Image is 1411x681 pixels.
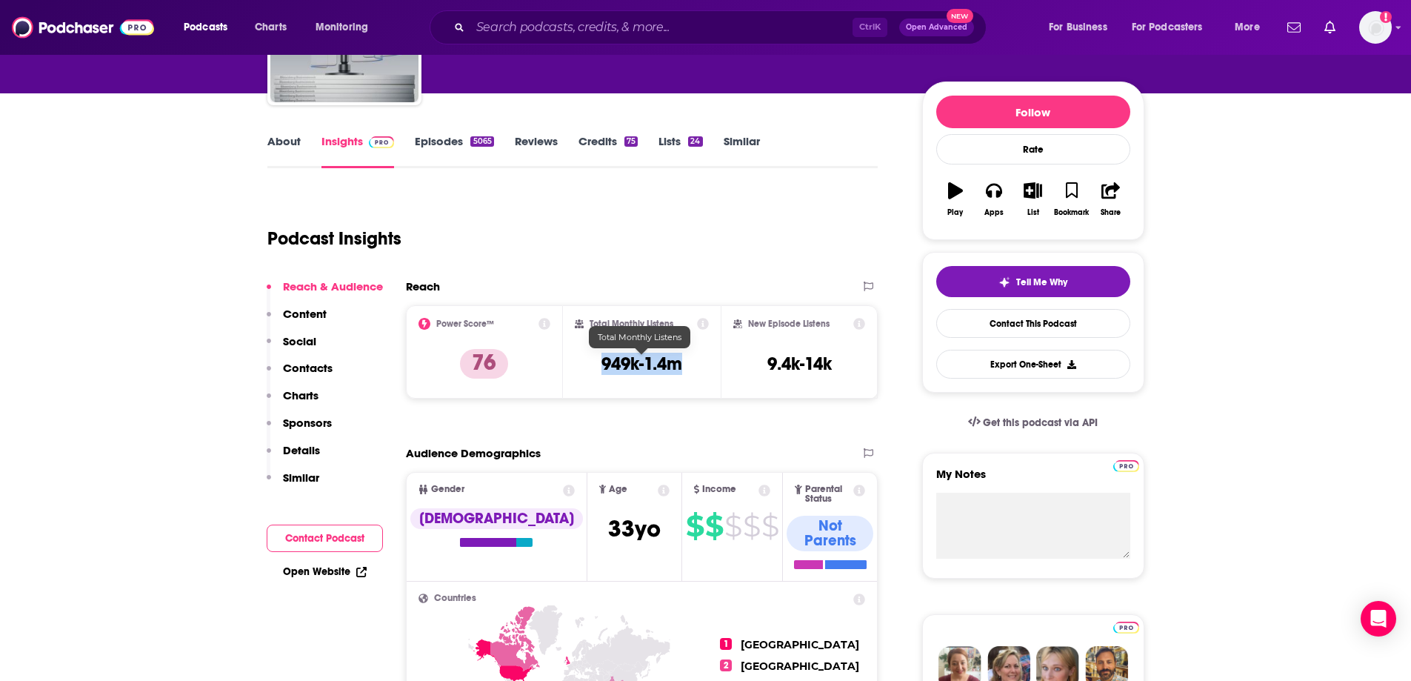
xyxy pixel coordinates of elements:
[1318,15,1341,40] a: Show notifications dropdown
[267,361,333,388] button: Contacts
[998,276,1010,288] img: tell me why sparkle
[406,446,541,460] h2: Audience Demographics
[406,279,440,293] h2: Reach
[590,319,673,329] h2: Total Monthly Listens
[1132,17,1203,38] span: For Podcasters
[853,18,887,37] span: Ctrl K
[720,660,732,671] span: 2
[936,134,1130,165] div: Rate
[956,405,1110,441] a: Get this podcast via API
[1054,208,1089,217] div: Bookmark
[283,307,327,321] p: Content
[608,514,661,543] span: 33 yo
[470,136,493,147] div: 5065
[720,638,732,650] span: 1
[245,16,296,39] a: Charts
[975,173,1013,226] button: Apps
[1016,276,1067,288] span: Tell Me Why
[436,319,494,329] h2: Power Score™
[267,443,320,471] button: Details
[283,443,320,457] p: Details
[369,136,395,148] img: Podchaser Pro
[267,388,318,416] button: Charts
[283,471,319,485] p: Similar
[906,24,967,31] span: Open Advanced
[1224,16,1278,39] button: open menu
[321,134,395,168] a: InsightsPodchaser Pro
[470,16,853,39] input: Search podcasts, credits, & more...
[1101,208,1121,217] div: Share
[1113,458,1139,472] a: Pro website
[658,134,702,168] a: Lists24
[283,388,318,402] p: Charts
[743,514,760,538] span: $
[936,350,1130,379] button: Export One-Sheet
[983,416,1098,429] span: Get this podcast via API
[702,485,736,494] span: Income
[305,16,387,39] button: open menu
[267,279,383,307] button: Reach & Audience
[741,638,859,651] span: [GEOGRAPHIC_DATA]
[283,279,383,293] p: Reach & Audience
[936,173,975,226] button: Play
[1235,17,1260,38] span: More
[936,309,1130,338] a: Contact This Podcast
[767,353,832,375] h3: 9.4k-14k
[705,514,723,538] span: $
[1091,173,1130,226] button: Share
[1122,16,1224,39] button: open menu
[741,660,859,673] span: [GEOGRAPHIC_DATA]
[899,19,974,36] button: Open AdvancedNew
[267,307,327,334] button: Content
[1053,173,1091,226] button: Bookmark
[184,17,227,38] span: Podcasts
[267,334,316,362] button: Social
[724,134,760,168] a: Similar
[415,134,493,168] a: Episodes5065
[1281,15,1307,40] a: Show notifications dropdown
[984,208,1004,217] div: Apps
[1013,173,1052,226] button: List
[936,96,1130,128] button: Follow
[267,471,319,498] button: Similar
[936,467,1130,493] label: My Notes
[624,136,638,147] div: 75
[410,508,583,529] div: [DEMOGRAPHIC_DATA]
[936,266,1130,297] button: tell me why sparkleTell Me Why
[267,134,301,168] a: About
[1038,16,1126,39] button: open menu
[1359,11,1392,44] button: Show profile menu
[515,134,558,168] a: Reviews
[724,514,741,538] span: $
[1359,11,1392,44] span: Logged in as mresewehr
[787,516,873,551] div: Not Parents
[688,136,702,147] div: 24
[1380,11,1392,23] svg: Add a profile image
[283,565,367,578] a: Open Website
[1049,17,1107,38] span: For Business
[1361,601,1396,637] div: Open Intercom Messenger
[267,416,332,443] button: Sponsors
[283,361,333,375] p: Contacts
[578,134,638,168] a: Credits75
[947,9,973,23] span: New
[947,208,963,217] div: Play
[761,514,778,538] span: $
[434,594,476,603] span: Countries
[283,334,316,348] p: Social
[748,319,830,329] h2: New Episode Listens
[686,514,704,538] span: $
[444,10,1001,44] div: Search podcasts, credits, & more...
[1113,622,1139,634] img: Podchaser Pro
[598,332,681,342] span: Total Monthly Listens
[1113,619,1139,634] a: Pro website
[267,525,383,552] button: Contact Podcast
[609,485,627,494] span: Age
[460,349,508,379] p: 76
[12,13,154,41] img: Podchaser - Follow, Share and Rate Podcasts
[805,485,851,504] span: Parental Status
[173,16,247,39] button: open menu
[255,17,287,38] span: Charts
[1027,208,1039,217] div: List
